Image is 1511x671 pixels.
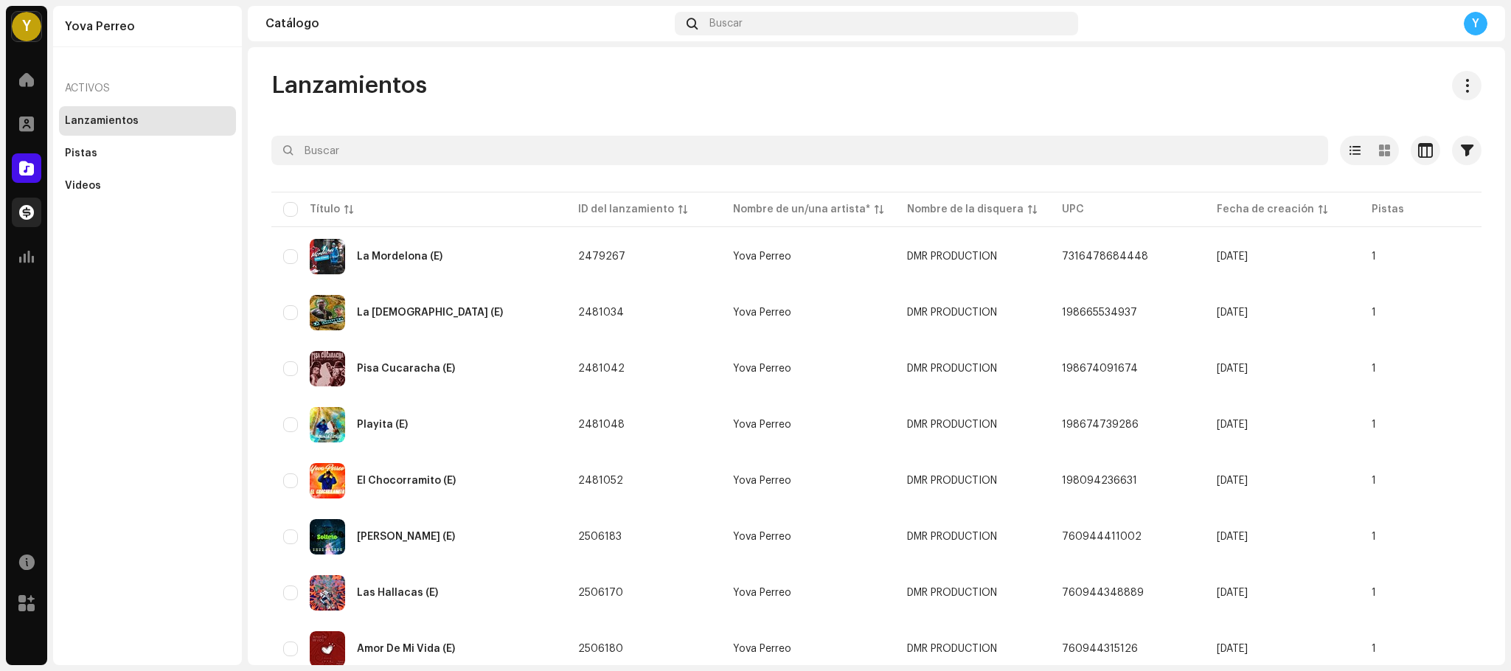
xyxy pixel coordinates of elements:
span: 1 [1372,364,1376,374]
span: 2481048 [578,420,625,430]
span: 3 oct 2024 [1217,644,1248,654]
span: 2481052 [578,476,623,486]
div: La Mordelona (E) [357,251,442,262]
div: ID del lanzamiento [578,202,674,217]
div: Pistas [65,147,97,159]
span: 6 sept 2024 [1217,420,1248,430]
div: Lanzamientos [65,115,139,127]
span: DMR PRODUCTION [907,364,997,374]
div: Videos [65,180,101,192]
div: Yova Perreo [733,420,791,430]
re-m-nav-item: Videos [59,171,236,201]
span: Yova Perreo [733,420,883,430]
span: 6 sept 2024 [1217,476,1248,486]
span: Yova Perreo [733,588,883,598]
div: Yova Perreo [733,588,791,598]
div: La Chismosa (E) [357,307,503,318]
span: 1 [1372,476,1376,486]
img: b7b28ae3-18da-4f86-84eb-47ed202a0c2b [310,351,345,386]
span: DMR PRODUCTION [907,251,997,262]
span: DMR PRODUCTION [907,307,997,318]
span: 2481042 [578,364,625,374]
div: Nombre de un/una artista* [733,202,870,217]
span: 1 [1372,251,1376,262]
span: 2506170 [578,588,623,598]
div: Y [1464,12,1487,35]
img: de698ac5-3472-4c84-aac7-de08ce0ff446 [310,239,345,274]
div: Pisa Cucaracha (E) [357,364,455,374]
span: Yova Perreo [733,251,883,262]
span: 3 oct 2024 [1217,588,1248,598]
span: DMR PRODUCTION [907,588,997,598]
div: Nombre de la disquera [907,202,1024,217]
re-m-nav-item: Lanzamientos [59,106,236,136]
div: Yova Perreo [733,476,791,486]
span: 760944411002 [1062,532,1142,542]
span: 1 [1372,420,1376,430]
span: 198094236631 [1062,476,1137,486]
span: 198674091674 [1062,364,1138,374]
span: 2506180 [578,644,623,654]
div: Amor De Mi Vida (E) [357,644,455,654]
span: 6 sept 2024 [1217,364,1248,374]
div: Fecha de creación [1217,202,1314,217]
span: Yova Perreo [733,532,883,542]
div: Yova Perreo [733,251,791,262]
span: 4 sept 2024 [1217,251,1248,262]
span: 760944348889 [1062,588,1144,598]
span: 198674739286 [1062,420,1139,430]
span: 6 sept 2024 [1217,307,1248,318]
img: 513284ba-1e44-48ce-b954-764d5f3d4bda [310,407,345,442]
re-a-nav-header: Activos [59,71,236,106]
span: DMR PRODUCTION [907,420,997,430]
span: 1 [1372,644,1376,654]
div: Las Hallacas (E) [357,588,438,598]
span: Yova Perreo [733,307,883,318]
span: 3 oct 2024 [1217,532,1248,542]
div: Yova Perreo [733,307,791,318]
span: 7316478684448 [1062,251,1148,262]
span: DMR PRODUCTION [907,644,997,654]
span: 2481034 [578,307,624,318]
div: Yova Perreo [733,644,791,654]
span: 1 [1372,532,1376,542]
span: DMR PRODUCTION [907,476,997,486]
span: 1 [1372,588,1376,598]
div: El Chocorramito (E) [357,476,456,486]
span: 1 [1372,307,1376,318]
re-m-nav-item: Pistas [59,139,236,168]
span: Yova Perreo [733,364,883,374]
span: 2479267 [578,251,625,262]
img: 913b99c2-ba51-4c5b-9ab4-51d14f40c107 [310,519,345,554]
span: 760944315126 [1062,644,1138,654]
img: aa2238c0-5a23-4299-b4ca-f172eb22c244 [310,575,345,611]
div: Soltero (E) [357,532,455,542]
img: de959607-23fa-4c25-a685-4c754de71577 [310,463,345,498]
span: Yova Perreo [733,644,883,654]
div: Yova Perreo [733,532,791,542]
div: Catálogo [265,18,669,29]
input: Buscar [271,136,1328,165]
span: Buscar [709,18,743,29]
span: Yova Perreo [733,476,883,486]
span: 198665534937 [1062,307,1137,318]
span: 2506183 [578,532,622,542]
span: Lanzamientos [271,71,427,100]
div: Playita (E) [357,420,408,430]
span: DMR PRODUCTION [907,532,997,542]
div: Yova Perreo [733,364,791,374]
img: 1dea42f9-95ec-4cf4-8b7a-17f383194ba6 [310,295,345,330]
img: 8cd6b3bc-6b50-40e5-b69f-58cf65e78f4f [310,631,345,667]
div: Título [310,202,340,217]
div: Y [12,12,41,41]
